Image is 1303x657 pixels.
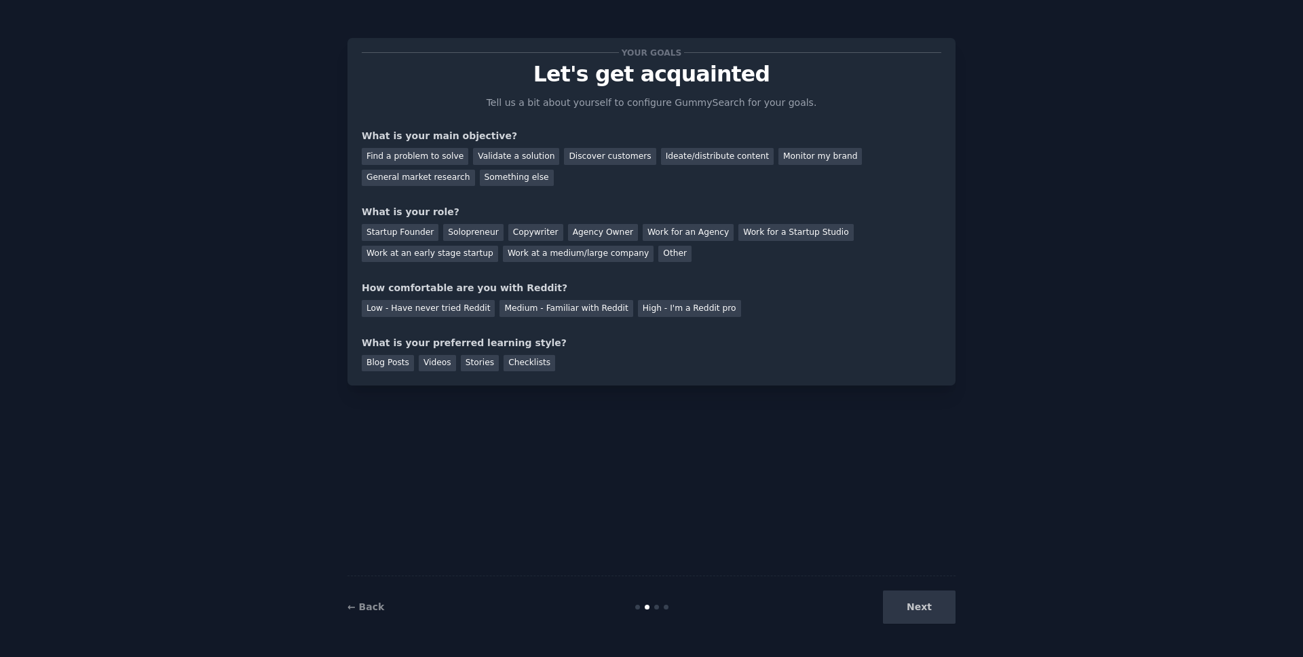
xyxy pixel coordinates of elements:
[508,224,563,241] div: Copywriter
[738,224,853,241] div: Work for a Startup Studio
[362,148,468,165] div: Find a problem to solve
[504,355,555,372] div: Checklists
[619,45,684,60] span: Your goals
[362,224,438,241] div: Startup Founder
[503,246,654,263] div: Work at a medium/large company
[347,601,384,612] a: ← Back
[362,246,498,263] div: Work at an early stage startup
[778,148,862,165] div: Monitor my brand
[473,148,559,165] div: Validate a solution
[480,96,823,110] p: Tell us a bit about yourself to configure GummySearch for your goals.
[568,224,638,241] div: Agency Owner
[362,170,475,187] div: General market research
[564,148,656,165] div: Discover customers
[461,355,499,372] div: Stories
[443,224,503,241] div: Solopreneur
[362,62,941,86] p: Let's get acquainted
[362,336,941,350] div: What is your preferred learning style?
[419,355,456,372] div: Videos
[362,355,414,372] div: Blog Posts
[362,129,941,143] div: What is your main objective?
[362,205,941,219] div: What is your role?
[362,281,941,295] div: How comfortable are you with Reddit?
[499,300,632,317] div: Medium - Familiar with Reddit
[661,148,774,165] div: Ideate/distribute content
[362,300,495,317] div: Low - Have never tried Reddit
[480,170,554,187] div: Something else
[638,300,741,317] div: High - I'm a Reddit pro
[643,224,734,241] div: Work for an Agency
[658,246,692,263] div: Other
